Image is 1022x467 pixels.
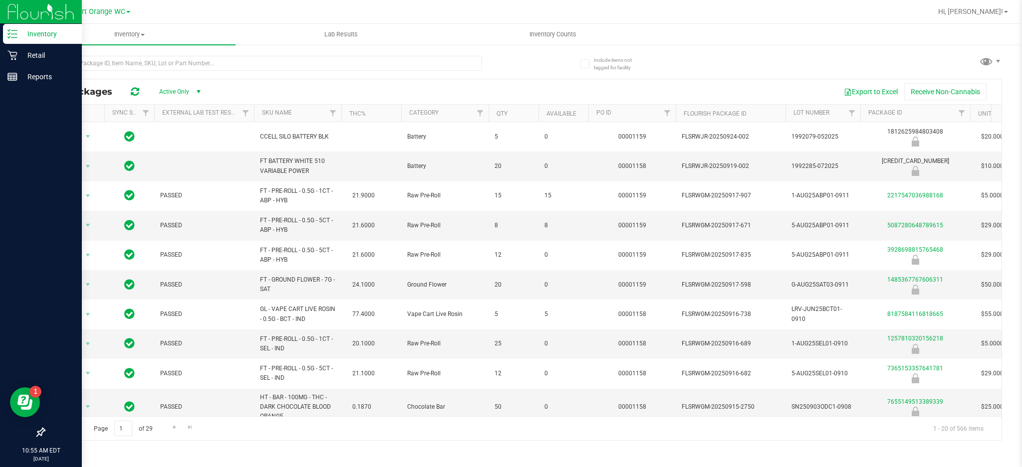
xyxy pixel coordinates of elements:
[112,109,151,116] a: Sync Status
[544,339,582,348] span: 0
[925,421,992,436] span: 1 - 20 of 566 items
[238,105,254,122] a: Filter
[124,307,135,321] span: In Sync
[447,24,659,45] a: Inventory Counts
[82,189,94,203] span: select
[7,50,17,60] inline-svg: Retail
[472,105,489,122] a: Filter
[978,110,1010,117] a: Unit Price
[260,186,335,205] span: FT - PRE-ROLL - 0.5G - 1CT - ABP - HYB
[976,307,1016,321] span: $55.00000
[544,221,582,230] span: 8
[44,56,482,71] input: Search Package ID, Item Name, SKU, Lot or Part Number...
[544,280,582,290] span: 0
[7,29,17,39] inline-svg: Inventory
[976,188,1012,203] span: $5.00000
[859,127,972,147] div: 1812625984803408
[495,191,532,200] span: 15
[859,137,972,147] div: Newly Received
[791,250,854,260] span: 5-AUG25ABP01-0911
[124,188,135,202] span: In Sync
[791,280,854,290] span: G-AUG25SAT03-0911
[82,159,94,173] span: select
[114,421,132,436] input: 1
[859,166,972,176] div: Newly Received
[124,248,135,262] span: In Sync
[24,30,236,39] span: Inventory
[407,280,483,290] span: Ground Flower
[495,310,532,319] span: 5
[347,188,380,203] span: 21.9000
[407,161,483,171] span: Battery
[160,369,248,378] span: PASSED
[24,24,236,45] a: Inventory
[260,156,335,175] span: FT BATTERY WHITE 510 VARIABLE POWER
[682,402,779,412] span: FLSRWGM-20250915-2750
[82,366,94,380] span: select
[260,246,335,265] span: FT - PRE-ROLL - 0.5G - 5CT - ABP - HYB
[138,105,154,122] a: Filter
[124,278,135,292] span: In Sync
[904,83,987,100] button: Receive Non-Cannabis
[347,336,380,351] span: 20.1000
[618,251,646,258] a: 00001159
[160,339,248,348] span: PASSED
[495,369,532,378] span: 12
[495,161,532,171] span: 20
[407,369,483,378] span: Raw Pre-Roll
[260,275,335,294] span: FT - GROUND FLOWER - 7G - SAT
[29,386,41,398] iframe: Resource center unread badge
[618,281,646,288] a: 00001159
[544,132,582,142] span: 0
[124,366,135,380] span: In Sync
[495,250,532,260] span: 12
[7,72,17,82] inline-svg: Reports
[162,109,241,116] a: External Lab Test Result
[17,28,77,40] p: Inventory
[682,161,779,171] span: FLSRWJR-20250919-002
[495,280,532,290] span: 20
[260,216,335,235] span: FT - PRE-ROLL - 0.5G - 5CT - ABP - HYB
[887,365,943,372] a: 7365153357641781
[618,340,646,347] a: 00001158
[594,56,644,71] span: Include items not tagged for facility
[495,132,532,142] span: 5
[859,255,972,265] div: Newly Received
[682,369,779,378] span: FLSRWGM-20250916-682
[260,364,335,383] span: FT - PRE-ROLL - 0.5G - 5CT - SEL - IND
[160,310,248,319] span: PASSED
[73,7,125,16] span: Port Orange WC
[887,311,943,317] a: 8187584116818665
[887,335,943,342] a: 1257810320156218
[618,222,646,229] a: 00001159
[260,305,335,323] span: GL - VAPE CART LIVE ROSIN - 0.5G - BCT - IND
[659,105,676,122] a: Filter
[10,387,40,417] iframe: Resource center
[618,311,646,317] a: 00001158
[349,110,366,117] a: THC%
[407,339,483,348] span: Raw Pre-Roll
[682,310,779,319] span: FLSRWGM-20250916-738
[859,344,972,354] div: Newly Received
[618,403,646,410] a: 00001158
[544,310,582,319] span: 5
[791,132,854,142] span: 1992079-052025
[791,402,854,412] span: SN250903ODC1-0908
[347,248,380,262] span: 21.6000
[347,218,380,233] span: 21.6000
[976,400,1016,414] span: $25.00000
[82,278,94,292] span: select
[160,221,248,230] span: PASSED
[859,407,972,417] div: Launch Hold
[791,191,854,200] span: 1-AUG25ABP01-0911
[887,192,943,199] a: 2217547036988168
[260,132,335,142] span: CCELL SILO BATTERY BLK
[124,130,135,144] span: In Sync
[124,218,135,232] span: In Sync
[82,248,94,262] span: select
[407,250,483,260] span: Raw Pre-Roll
[407,402,483,412] span: Chocolate Bar
[791,369,854,378] span: 5-AUG25SEL01-0910
[544,369,582,378] span: 0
